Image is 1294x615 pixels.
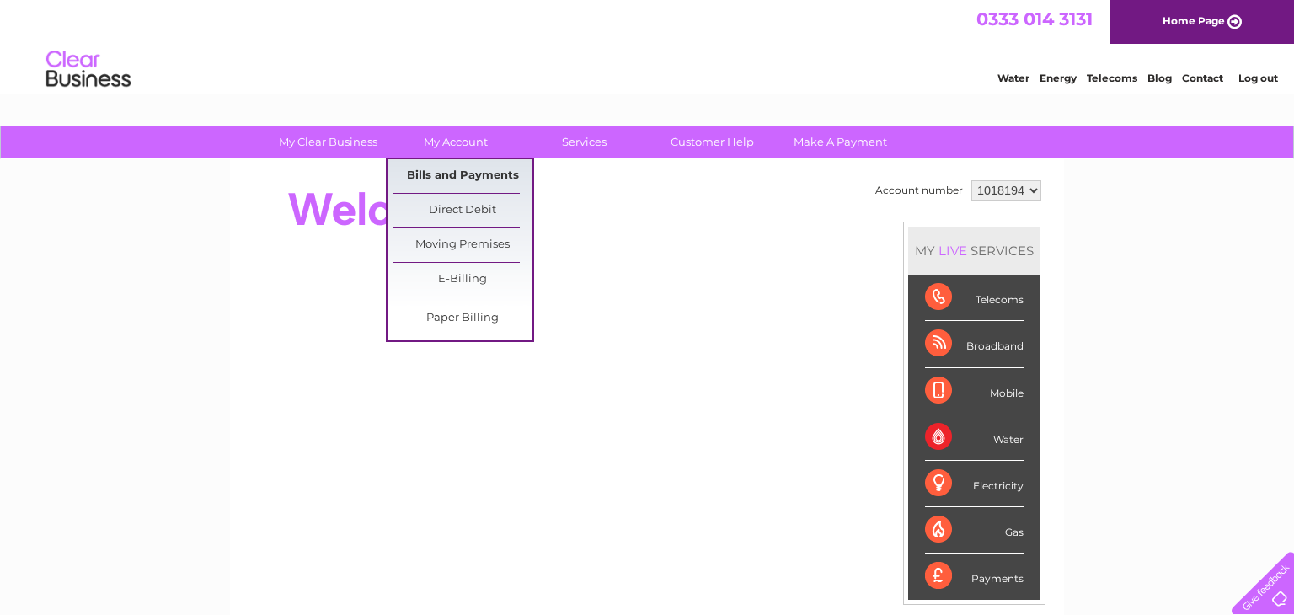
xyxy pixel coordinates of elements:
a: Bills and Payments [393,159,532,193]
div: Gas [925,507,1024,553]
a: Energy [1040,72,1077,84]
a: Contact [1182,72,1223,84]
img: logo.png [45,44,131,95]
div: Clear Business is a trading name of Verastar Limited (registered in [GEOGRAPHIC_DATA] No. 3667643... [250,9,1046,82]
a: Customer Help [643,126,782,158]
td: Account number [871,176,967,205]
a: Log out [1238,72,1278,84]
div: MY SERVICES [908,227,1040,275]
a: Make A Payment [771,126,910,158]
div: Electricity [925,461,1024,507]
a: Blog [1147,72,1172,84]
div: Telecoms [925,275,1024,321]
a: Moving Premises [393,228,532,262]
a: Telecoms [1087,72,1137,84]
a: Paper Billing [393,302,532,335]
div: Mobile [925,368,1024,414]
a: Services [515,126,654,158]
a: Water [997,72,1029,84]
div: LIVE [935,243,970,259]
a: Direct Debit [393,194,532,227]
div: Water [925,414,1024,461]
a: My Clear Business [259,126,398,158]
div: Broadband [925,321,1024,367]
div: Payments [925,553,1024,599]
a: 0333 014 3131 [976,8,1093,29]
a: E-Billing [393,263,532,297]
a: My Account [387,126,526,158]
